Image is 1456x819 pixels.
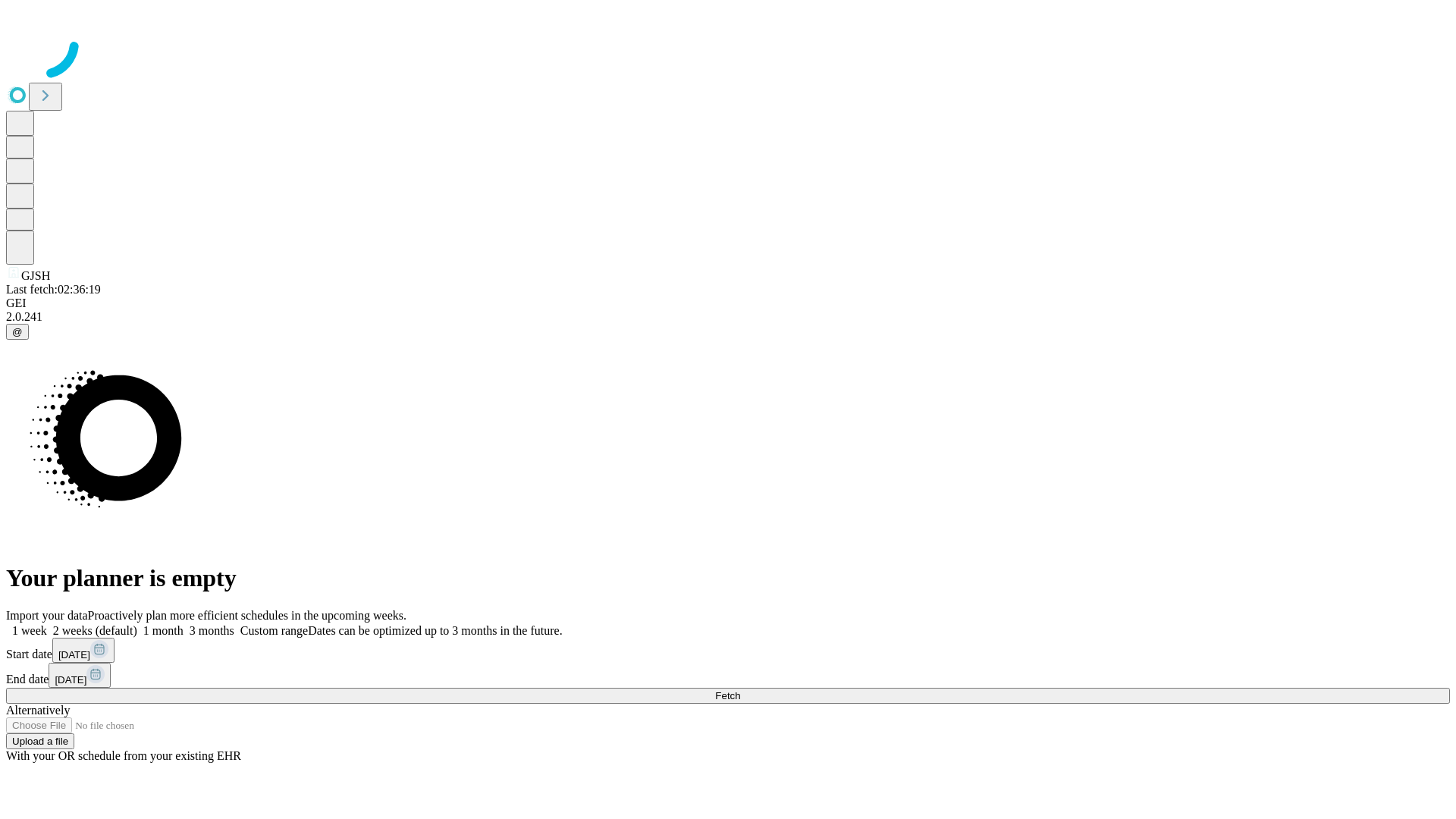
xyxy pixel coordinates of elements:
[21,269,50,282] span: GJSH
[6,704,70,717] span: Alternatively
[6,324,29,340] button: @
[308,624,562,637] span: Dates can be optimized up to 3 months in the future.
[6,310,1450,324] div: 2.0.241
[49,663,111,688] button: [DATE]
[6,564,1450,592] h1: Your planner is empty
[6,609,88,622] span: Import your data
[6,733,74,749] button: Upload a file
[190,624,234,637] span: 3 months
[12,624,47,637] span: 1 week
[715,690,740,701] span: Fetch
[6,749,241,762] span: With your OR schedule from your existing EHR
[6,297,1450,310] div: GEI
[12,326,23,337] span: @
[6,663,1450,688] div: End date
[53,624,137,637] span: 2 weeks (default)
[88,609,406,622] span: Proactively plan more efficient schedules in the upcoming weeks.
[6,638,1450,663] div: Start date
[143,624,184,637] span: 1 month
[6,688,1450,704] button: Fetch
[58,649,90,661] span: [DATE]
[6,283,101,296] span: Last fetch: 02:36:19
[52,638,115,663] button: [DATE]
[55,674,86,686] span: [DATE]
[240,624,308,637] span: Custom range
